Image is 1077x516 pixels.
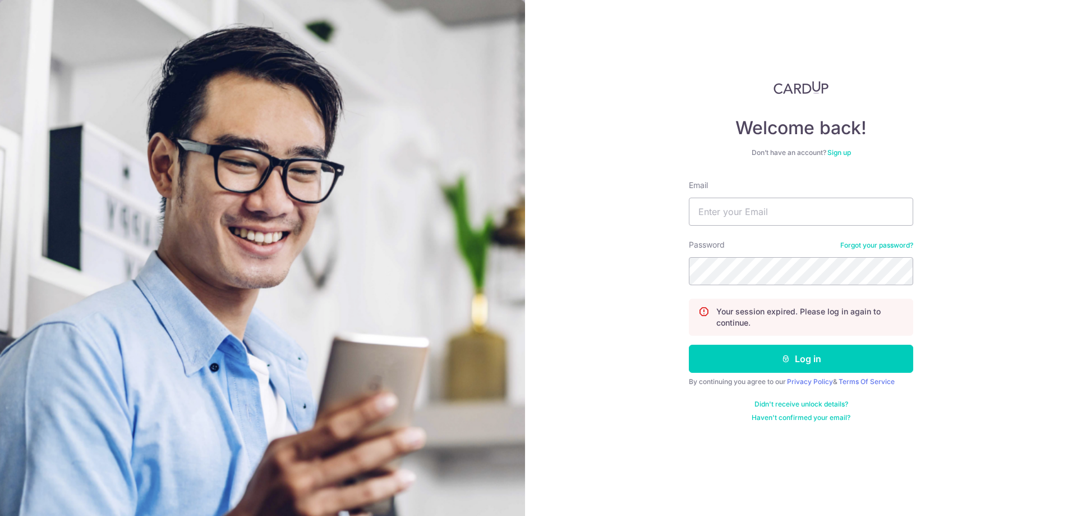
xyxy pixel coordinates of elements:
a: Sign up [827,148,851,157]
label: Email [689,180,708,191]
div: By continuing you agree to our & [689,377,913,386]
input: Enter your Email [689,198,913,226]
a: Privacy Policy [787,377,833,386]
img: CardUp Logo [774,81,829,94]
label: Password [689,239,725,250]
button: Log in [689,345,913,373]
h4: Welcome back! [689,117,913,139]
div: Don’t have an account? [689,148,913,157]
a: Haven't confirmed your email? [752,413,850,422]
a: Forgot your password? [840,241,913,250]
a: Didn't receive unlock details? [754,400,848,409]
p: Your session expired. Please log in again to continue. [716,306,904,328]
a: Terms Of Service [839,377,895,386]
